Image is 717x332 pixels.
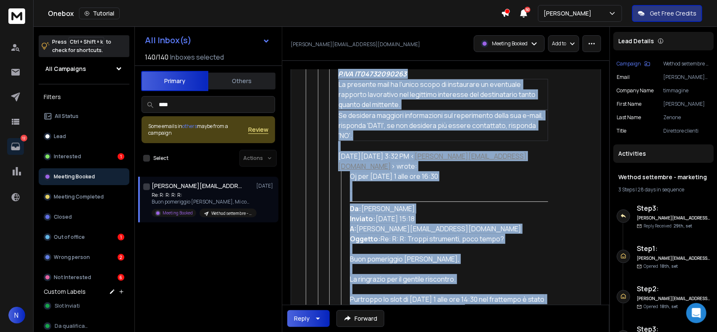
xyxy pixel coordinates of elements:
span: 50 [525,7,531,13]
h6: Step 1 : [637,243,710,254]
div: Purtroppo lo slot di [DATE] 1 alle ore 14:30 nel frattempo è stato confermato da un altro interlo... [350,294,548,314]
p: Meeting Booked [492,40,528,47]
div: 6 [118,274,124,281]
div: La presente mail ha l'unico scopo di instaurare un eventuale rapporto lavorativo nel legittimo in... [339,79,548,110]
p: Wrong person [54,254,90,261]
div: Oj per [DATE] 1 alle ore 16:30 [350,171,548,181]
span: 18th, set [660,263,678,269]
button: Others [208,72,276,90]
p: Meeting Completed [54,193,104,200]
p: Last Name [617,114,641,121]
p: 12 [21,135,27,141]
span: 140 / 140 [145,52,168,62]
div: [DATE][DATE] 3:32 PM < > wrote: [338,151,548,171]
a: 12 [7,138,24,155]
label: Select [153,155,168,162]
p: Out of office [54,234,85,241]
h1: All Campaigns [45,65,86,73]
button: Out of office1 [39,229,129,246]
button: Review [248,125,268,134]
p: Get Free Credits [650,9,696,18]
div: La ringrazio per il gentile riscontro. [350,274,548,284]
button: Primary [141,71,208,91]
p: Zenone [663,114,710,121]
p: Lead Details [618,37,654,45]
h3: Custom Labels [44,288,86,296]
p: Wethod settembre - marketing [211,210,252,217]
p: Campaign [617,60,641,67]
p: First Name [617,101,641,107]
p: timmagine [663,87,710,94]
button: Get Free Credits [632,5,702,22]
span: 18th, set [660,303,678,309]
button: N [8,307,25,324]
div: Some emails in maybe from a campaign [148,123,248,136]
p: Opened [643,303,678,310]
span: Oggetto: [350,234,381,243]
span: 28 days in sequence [638,186,684,193]
button: Reply [287,310,330,327]
span: A: [350,224,356,233]
p: Opened [643,263,678,269]
h3: Inboxes selected [170,52,224,62]
p: Direttore clienti [663,128,710,134]
span: others [182,123,197,130]
button: Campaign [617,60,650,67]
p: Not Interested [54,274,91,281]
h6: [PERSON_NAME][EMAIL_ADDRESS][DOMAIN_NAME] [637,255,710,261]
button: Lead [39,128,129,145]
div: | [618,186,709,193]
a: [PERSON_NAME][EMAIL_ADDRESS][DOMAIN_NAME] [338,152,527,171]
p: Closed [54,214,72,220]
p: [PERSON_NAME] [544,9,595,18]
span: 29th, set [673,223,692,229]
span: Inviato: [350,214,376,223]
h3: Filters [39,91,129,103]
p: Meeting Booked [54,173,95,180]
div: Reply [294,314,310,323]
p: All Status [55,113,79,120]
h1: All Inbox(s) [145,36,192,44]
p: Re: R: R: R: R: [152,192,252,199]
h6: [PERSON_NAME][EMAIL_ADDRESS][DOMAIN_NAME] [637,215,710,221]
p: Meeting Booked [163,210,193,216]
div: 1 [118,234,124,241]
button: Wrong person2 [39,249,129,266]
button: Closed [39,209,129,225]
button: Forward [336,310,384,327]
p: Add to [552,40,566,47]
button: Not Interested6 [39,269,129,286]
button: Tutorial [79,8,120,19]
p: [PERSON_NAME] [663,101,710,107]
button: All Campaigns [39,60,129,77]
span: Da: [350,204,361,213]
p: Email [617,74,630,81]
div: [PERSON_NAME] [DATE] 15:18 [PERSON_NAME][EMAIL_ADDRESS][DOMAIN_NAME] Re: R: R: Troppi strumenti, ... [350,204,548,244]
p: Press to check for shortcuts. [52,38,111,55]
div: Activities [613,144,714,163]
p: [PERSON_NAME][EMAIL_ADDRESS][DOMAIN_NAME] [663,74,710,81]
p: Lead [54,133,66,140]
button: Meeting Booked [39,168,129,185]
div: Onebox [48,8,501,19]
p: Buon pomeriggio [PERSON_NAME], Mi conferma per [152,199,252,205]
p: [DATE] [256,183,275,189]
button: Meeting Completed [39,188,129,205]
h1: [PERSON_NAME][EMAIL_ADDRESS][DOMAIN_NAME] [152,182,244,190]
div: Se desidera maggiori informazioni sul reperimento della sua e-mail, risponda 'DATI', se non desid... [339,110,548,141]
p: Company Name [617,87,654,94]
span: P.IVA IT04732090263 [338,69,407,78]
p: title [617,128,626,134]
span: Ctrl + Shift + k [68,37,104,47]
div: 1 [118,153,124,160]
button: Interested1 [39,148,129,165]
h6: Step 3 : [637,203,710,213]
h1: Wethod settembre - marketing [618,173,709,181]
h6: Step 2 : [637,284,710,294]
p: Interested [54,153,81,160]
button: All Status [39,108,129,125]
